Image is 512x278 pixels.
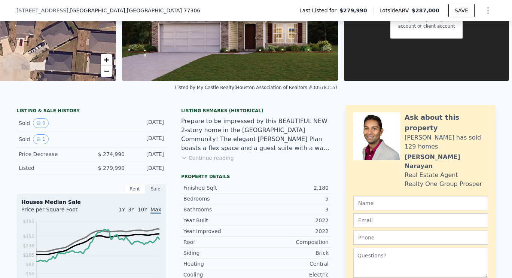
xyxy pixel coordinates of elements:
[138,207,147,213] span: 10Y
[256,217,329,224] div: 2022
[33,118,49,128] button: View historical data
[403,17,415,22] a: Login
[128,207,134,213] span: 3Y
[23,253,34,258] tspan: $105
[256,238,329,246] div: Composition
[104,55,109,64] span: +
[145,184,166,194] div: Sale
[183,227,256,235] div: Year Improved
[353,196,488,210] input: Name
[353,213,488,227] input: Email
[119,207,125,213] span: 1Y
[481,3,496,18] button: Show Options
[23,243,34,248] tspan: $130
[21,206,91,218] div: Price per Square Foot
[398,23,455,30] div: account or client account
[23,219,34,224] tspan: $195
[19,134,85,144] div: Sold
[23,234,34,239] tspan: $155
[21,198,161,206] div: Houses Median Sale
[104,66,109,76] span: −
[26,271,34,277] tspan: $55
[16,7,68,14] span: [STREET_ADDRESS]
[256,184,329,192] div: 2,180
[131,164,164,172] div: [DATE]
[181,174,331,180] div: Property details
[175,85,337,90] div: Listed by My Castle Realty (Houston Association of Realtors #30578315)
[183,195,256,202] div: Bedrooms
[124,184,145,194] div: Rent
[256,260,329,268] div: Central
[353,230,488,245] input: Phone
[131,134,164,144] div: [DATE]
[101,54,112,65] a: Zoom in
[19,118,85,128] div: Sold
[150,207,161,214] span: Max
[380,7,412,14] span: Lotside ARV
[101,65,112,77] a: Zoom out
[183,206,256,213] div: Bathrooms
[131,150,164,158] div: [DATE]
[256,249,329,257] div: Brick
[183,260,256,268] div: Heating
[19,150,85,158] div: Price Decrease
[183,184,256,192] div: Finished Sqft
[98,151,125,157] span: $ 274,990
[183,238,256,246] div: Roof
[183,249,256,257] div: Siding
[26,262,34,267] tspan: $80
[256,206,329,213] div: 3
[448,4,475,17] button: SAVE
[256,227,329,235] div: 2022
[181,154,234,162] button: Continue reading
[405,180,482,189] div: Realty One Group Prosper
[125,7,200,13] span: , [GEOGRAPHIC_DATA] 77306
[405,133,488,151] div: [PERSON_NAME] has sold 129 homes
[256,195,329,202] div: 5
[405,153,488,171] div: [PERSON_NAME] Narayan
[405,171,458,180] div: Real Estate Agent
[181,117,331,153] div: Prepare to be impressed by this BEAUTIFUL NEW 2-story home in the [GEOGRAPHIC_DATA] Community! Th...
[412,7,439,13] span: $287,000
[68,7,200,14] span: , [GEOGRAPHIC_DATA]
[16,108,166,115] div: LISTING & SALE HISTORY
[183,217,256,224] div: Year Built
[19,164,85,172] div: Listed
[299,7,339,14] span: Last Listed for
[405,112,488,133] div: Ask about this property
[339,7,367,14] span: $279,990
[98,165,125,171] span: $ 279,990
[33,134,49,144] button: View historical data
[181,108,331,114] div: Listing Remarks (Historical)
[415,17,450,22] span: with your agent
[131,118,164,128] div: [DATE]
